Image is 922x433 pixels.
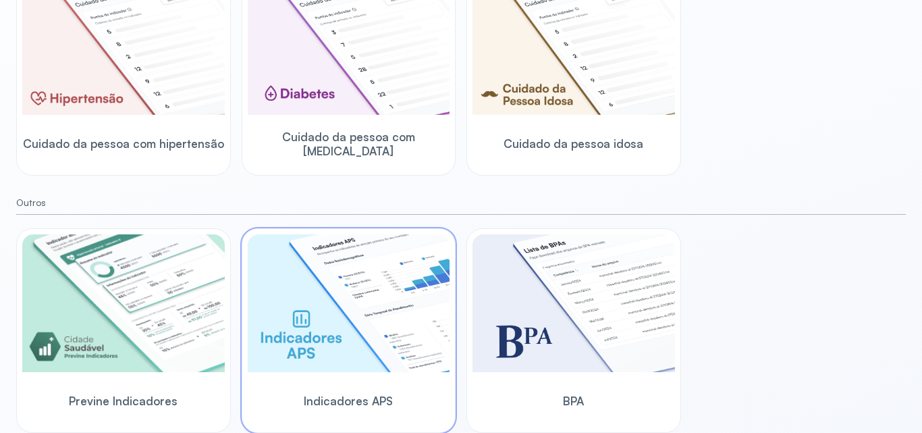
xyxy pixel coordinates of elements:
[248,234,450,372] img: aps-indicators.png
[16,197,906,209] small: Outros
[472,234,675,372] img: bpa.png
[22,234,225,372] img: previne-brasil.png
[69,394,178,408] span: Previne Indicadores
[563,394,584,408] span: BPA
[304,394,393,408] span: Indicadores APS
[248,130,450,159] span: Cuidado da pessoa com [MEDICAL_DATA]
[23,136,224,151] span: Cuidado da pessoa com hipertensão
[504,136,643,151] span: Cuidado da pessoa idosa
